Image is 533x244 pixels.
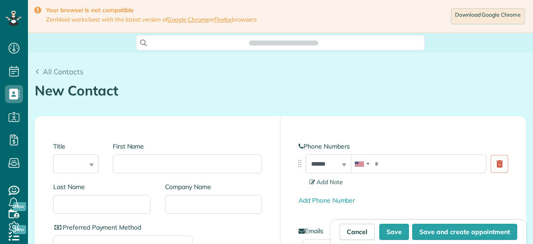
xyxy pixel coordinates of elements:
[299,226,508,235] label: Emails
[113,142,262,151] label: First Name
[214,16,232,23] a: Firefox
[35,83,526,98] h1: New Contact
[167,16,209,23] a: Google Chrome
[451,8,525,24] a: Download Google Chrome
[35,66,83,77] a: All Contacts
[309,178,343,185] span: Add Note
[340,224,375,240] a: Cancel
[412,224,517,240] button: Save and create appointment
[53,142,98,151] label: Title
[351,155,372,173] div: United States: +1
[299,196,355,204] a: Add Phone Number
[53,223,193,232] label: Preferred Payment Method
[46,16,257,23] span: ZenMaid works best with the latest version of or browsers
[165,182,262,191] label: Company Name
[379,224,409,240] button: Save
[299,142,508,151] label: Phone Numbers
[43,67,83,76] span: All Contacts
[295,159,304,168] img: drag_indicator-119b368615184ecde3eda3c64c821f6cf29d3e2b97b89ee44bc31753036683e5.png
[258,38,309,47] span: Search ZenMaid…
[46,6,257,14] strong: Your browser is not compatible
[53,182,151,191] label: Last Name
